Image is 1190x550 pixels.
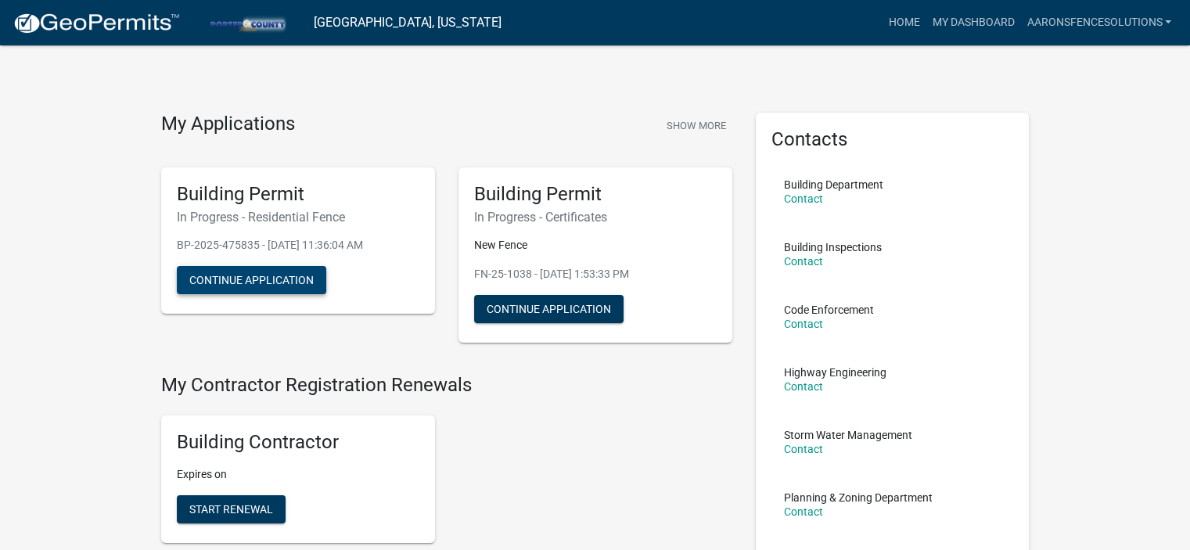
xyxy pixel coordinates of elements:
p: FN-25-1038 - [DATE] 1:53:33 PM [474,266,717,282]
span: Start Renewal [189,503,273,516]
a: Home [882,8,926,38]
p: Building Department [784,179,883,190]
button: Show More [660,113,732,138]
h5: Contacts [771,128,1014,151]
p: Expires on [177,466,419,483]
a: [GEOGRAPHIC_DATA], [US_STATE] [314,9,502,36]
a: Contact [784,505,823,518]
button: Continue Application [177,266,326,294]
a: My Dashboard [926,8,1020,38]
a: Contact [784,318,823,330]
a: Contact [784,192,823,205]
p: Storm Water Management [784,430,912,440]
p: New Fence [474,237,717,253]
p: Planning & Zoning Department [784,492,933,503]
h6: In Progress - Certificates [474,210,717,225]
p: Building Inspections [784,242,882,253]
p: BP-2025-475835 - [DATE] 11:36:04 AM [177,237,419,253]
h6: In Progress - Residential Fence [177,210,419,225]
h5: Building Contractor [177,431,419,454]
h4: My Contractor Registration Renewals [161,374,732,397]
a: aaronsfencesolutions [1020,8,1177,38]
a: Contact [784,380,823,393]
button: Start Renewal [177,495,286,523]
p: Code Enforcement [784,304,874,315]
button: Continue Application [474,295,624,323]
img: Porter County, Indiana [192,12,301,33]
p: Highway Engineering [784,367,886,378]
a: Contact [784,443,823,455]
a: Contact [784,255,823,268]
h4: My Applications [161,113,295,136]
h5: Building Permit [177,183,419,206]
h5: Building Permit [474,183,717,206]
